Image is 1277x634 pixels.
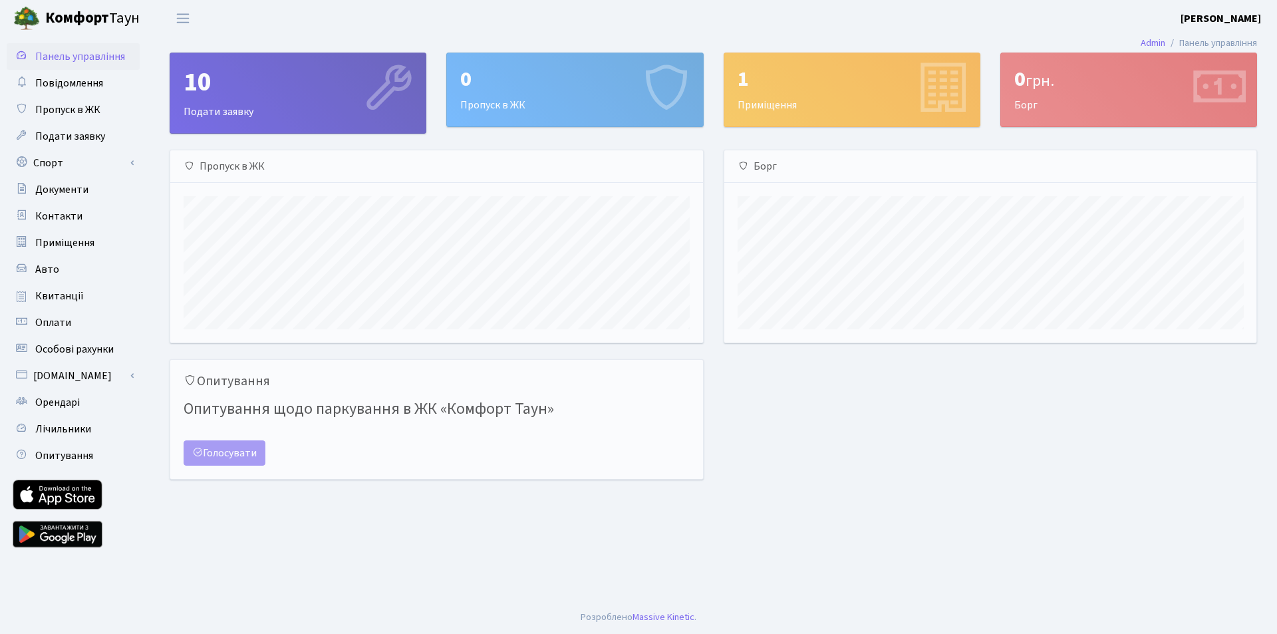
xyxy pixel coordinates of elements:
div: Подати заявку [170,53,426,133]
div: Борг [1001,53,1256,126]
a: Особові рахунки [7,336,140,363]
span: Пропуск в ЖК [35,102,100,117]
a: Подати заявку [7,123,140,150]
a: 1Приміщення [724,53,980,127]
span: грн. [1026,69,1054,92]
a: Опитування [7,442,140,469]
span: Панель управління [35,49,125,64]
a: Орендарі [7,389,140,416]
button: Переключити навігацію [166,7,200,29]
h4: Опитування щодо паркування в ЖК «Комфорт Таун» [184,395,690,424]
a: Авто [7,256,140,283]
div: . [581,610,696,625]
span: Орендарі [35,395,80,410]
a: 0Пропуск в ЖК [446,53,703,127]
a: Спорт [7,150,140,176]
div: 0 [1014,67,1243,92]
span: Особові рахунки [35,342,114,357]
a: Документи [7,176,140,203]
a: [DOMAIN_NAME] [7,363,140,389]
h5: Опитування [184,373,690,389]
span: Подати заявку [35,129,105,144]
span: Лічильники [35,422,91,436]
b: Комфорт [45,7,109,29]
a: Голосувати [184,440,265,466]
a: Massive Kinetic [633,610,694,624]
span: Квитанції [35,289,84,303]
li: Панель управління [1165,36,1257,51]
a: Контакти [7,203,140,230]
span: Опитування [35,448,93,463]
div: Пропуск в ЖК [170,150,703,183]
a: Повідомлення [7,70,140,96]
div: Приміщення [724,53,980,126]
span: Приміщення [35,236,94,250]
a: Панель управління [7,43,140,70]
a: Admin [1141,36,1165,50]
a: Квитанції [7,283,140,309]
span: Таун [45,7,140,30]
div: 0 [460,67,689,92]
nav: breadcrumb [1121,29,1277,57]
div: Пропуск в ЖК [447,53,702,126]
span: Повідомлення [35,76,103,90]
a: Оплати [7,309,140,336]
span: Контакти [35,209,82,224]
div: Борг [724,150,1257,183]
a: 10Подати заявку [170,53,426,134]
span: Документи [35,182,88,197]
div: 1 [738,67,966,92]
span: Авто [35,262,59,277]
img: logo.png [13,5,40,32]
b: [PERSON_NAME] [1181,11,1261,26]
div: 10 [184,67,412,98]
a: Пропуск в ЖК [7,96,140,123]
a: Розроблено [581,610,633,624]
a: Лічильники [7,416,140,442]
span: Оплати [35,315,71,330]
a: [PERSON_NAME] [1181,11,1261,27]
a: Приміщення [7,230,140,256]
